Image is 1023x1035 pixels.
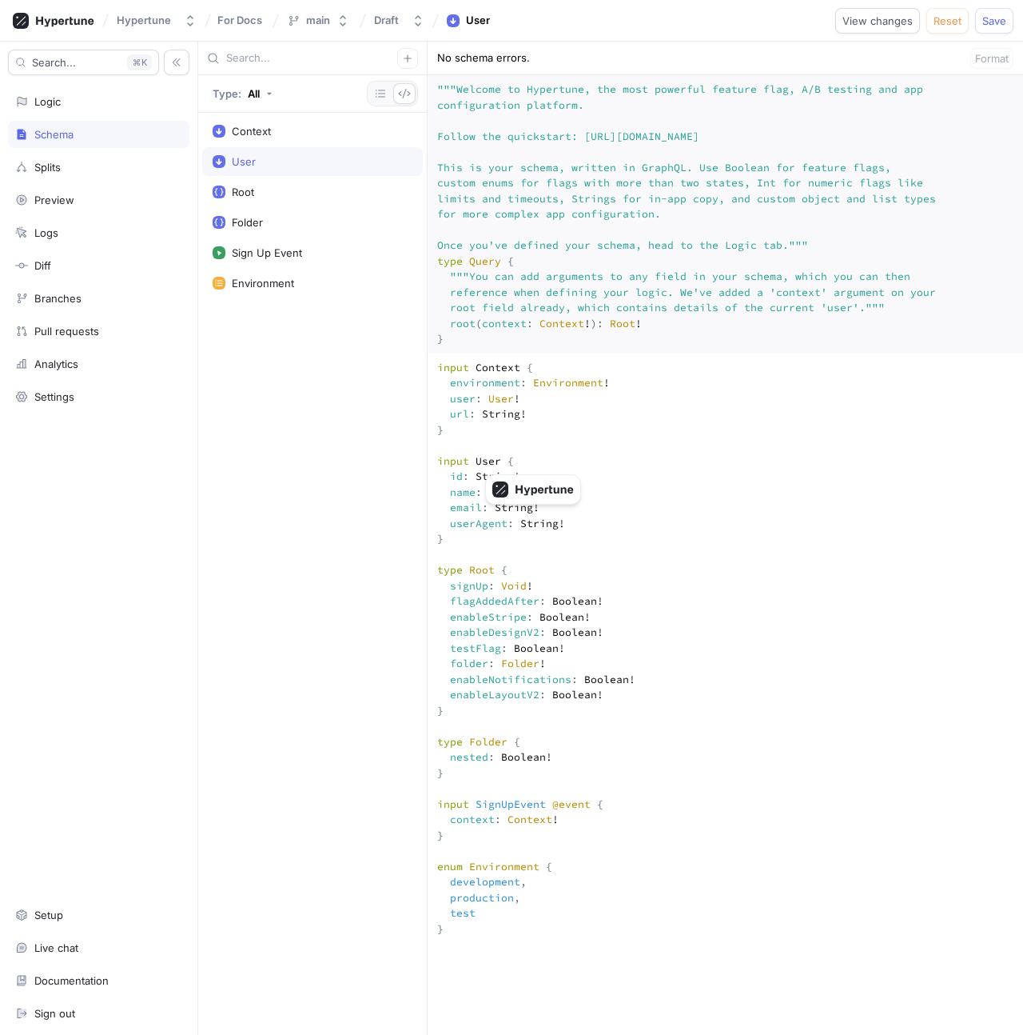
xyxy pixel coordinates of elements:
div: Analytics [34,358,78,370]
div: Hypertune [117,14,171,27]
button: Draft [368,7,431,34]
p: Type: [213,89,241,99]
span: Save [982,16,1006,26]
div: Preview [34,194,74,206]
button: Save [975,8,1013,34]
span: Format [975,54,1009,63]
button: main [281,7,356,34]
div: Environment [232,277,294,290]
span: Search... [32,58,76,67]
div: Settings [34,390,74,403]
div: Context [232,125,271,138]
div: User [232,155,256,168]
div: Sign Up Event [232,246,302,259]
div: Setup [34,909,63,921]
div: Draft [374,14,399,27]
button: Format [970,48,1013,69]
div: Splits [34,161,61,174]
span: View changes [842,16,913,26]
div: K [127,54,152,70]
div: Logic [34,95,61,108]
div: Pull requests [34,325,99,338]
button: View changes [835,8,920,34]
button: Type: All [207,81,278,106]
a: Documentation [8,967,189,994]
div: Schema [34,128,74,141]
div: Live chat [34,941,78,954]
div: Diff [34,259,51,272]
div: Documentation [34,974,109,987]
button: Search...K [8,50,159,75]
textarea: """ Welcome to Hypertune, the most powerful feature flag, A/B testing and app configuration platf... [428,75,1023,354]
div: No schema errors. [437,50,530,66]
div: All [248,89,260,99]
div: Folder [232,216,263,229]
button: Hypertune [110,7,203,34]
span: For Docs [217,14,262,26]
div: Sign out [34,1007,75,1020]
input: Search... [226,50,397,66]
div: Root [232,186,254,198]
div: User [466,13,490,29]
button: Reset [926,8,969,34]
div: Logs [34,226,58,239]
div: Branches [34,292,82,305]
span: Reset [933,16,961,26]
div: main [306,14,330,27]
